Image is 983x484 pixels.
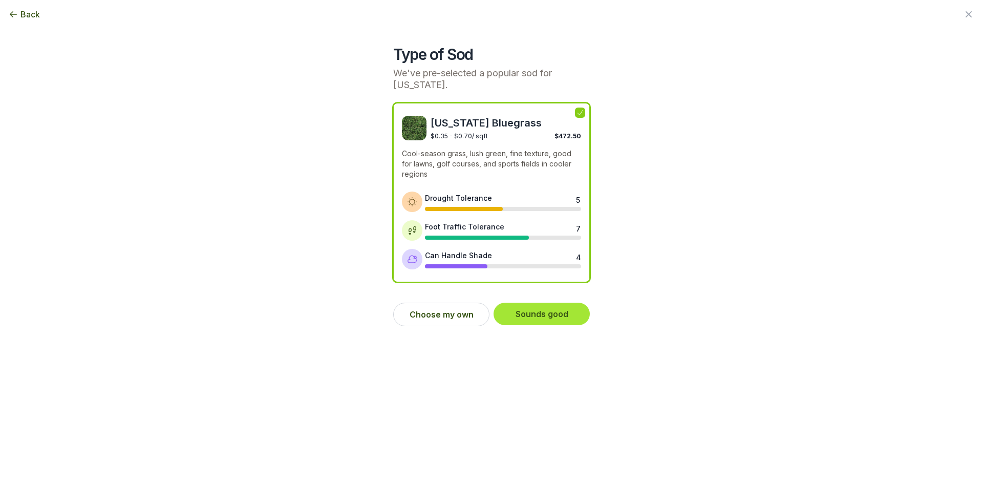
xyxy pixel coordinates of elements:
img: Drought tolerance icon [407,197,417,207]
div: Can Handle Shade [425,250,492,261]
div: Foot Traffic Tolerance [425,221,504,232]
img: Kentucky Bluegrass sod image [402,116,426,140]
span: Back [20,8,40,20]
span: [US_STATE] Bluegrass [431,116,581,130]
div: 4 [576,252,580,260]
p: Cool-season grass, lush green, fine texture, good for lawns, golf courses, and sports fields in c... [402,149,581,179]
img: Foot traffic tolerance icon [407,225,417,236]
img: Shade tolerance icon [407,254,417,264]
div: 7 [576,223,580,232]
h2: Type of Sod [393,45,590,64]
button: Sounds good [494,303,590,325]
div: Drought Tolerance [425,193,492,203]
span: $472.50 [554,132,581,140]
button: Back [8,8,40,20]
div: 5 [576,195,580,203]
span: $0.35 - $0.70 / sqft [431,132,488,140]
button: Choose my own [393,303,489,326]
p: We've pre-selected a popular sod for [US_STATE]. [393,68,590,91]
